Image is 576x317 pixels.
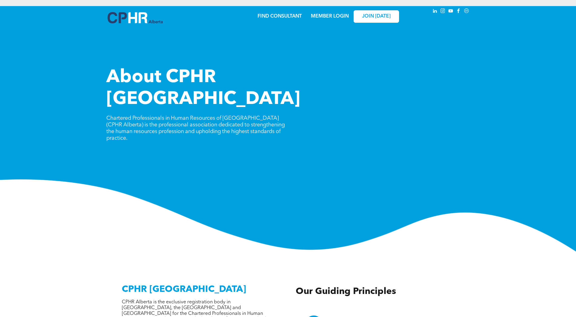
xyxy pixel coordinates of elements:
[108,12,163,23] img: A blue and white logo for cp alberta
[311,14,349,19] a: MEMBER LOGIN
[122,285,246,294] span: CPHR [GEOGRAPHIC_DATA]
[362,14,391,19] span: JOIN [DATE]
[106,115,285,141] span: Chartered Professionals in Human Resources of [GEOGRAPHIC_DATA] (CPHR Alberta) is the professiona...
[455,8,462,16] a: facebook
[258,14,302,19] a: FIND CONSULTANT
[463,8,470,16] a: Social network
[354,10,399,23] a: JOIN [DATE]
[432,8,438,16] a: linkedin
[448,8,454,16] a: youtube
[106,68,300,108] span: About CPHR [GEOGRAPHIC_DATA]
[440,8,446,16] a: instagram
[296,287,396,296] span: Our Guiding Principles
